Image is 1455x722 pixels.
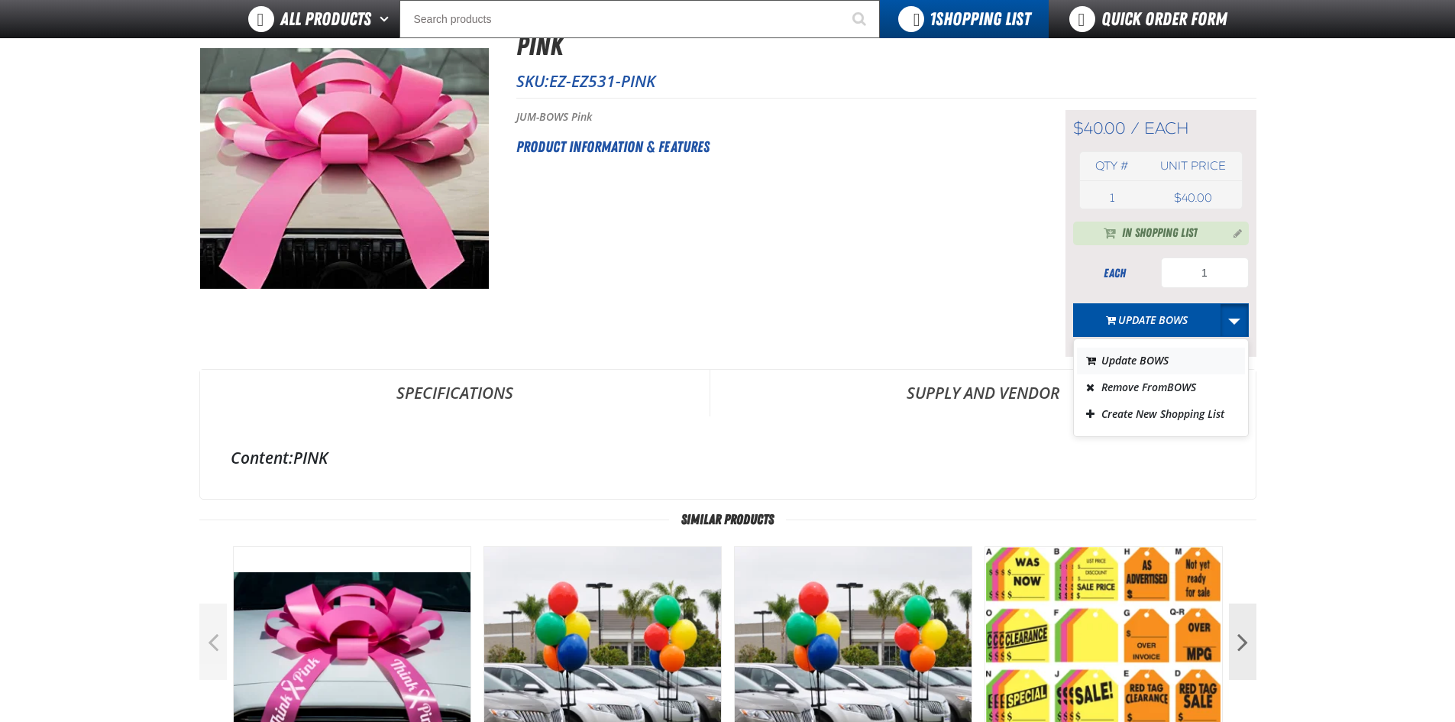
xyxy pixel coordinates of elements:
[710,370,1256,416] a: Supply and Vendor
[1221,223,1246,241] button: Manage current product in the Shopping List
[1167,380,1196,394] span: BOWS
[200,370,710,416] a: Specifications
[199,604,227,680] button: Previous
[1073,118,1126,138] span: $40.00
[930,8,936,30] strong: 1
[231,447,293,468] label: Content:
[516,70,1256,92] p: SKU:
[1073,265,1157,282] div: each
[1144,118,1189,138] span: each
[1144,187,1241,209] td: $40.00
[930,8,1030,30] span: Shopping List
[1080,152,1145,180] th: Qty #
[549,70,655,92] span: EZ-EZ531-PINK
[516,110,1027,125] p: JUM-BOWS Pink
[280,5,371,33] span: All Products
[200,48,489,289] img: PINK
[1144,152,1241,180] th: Unit price
[231,447,1225,468] div: PINK
[1110,191,1114,205] span: 1
[516,26,1256,66] h1: PINK
[1077,374,1245,401] button: Remove FromBOWS
[1220,303,1249,337] a: More Actions
[1101,380,1196,394] span: Remove From
[1077,348,1245,374] button: Update BOWS
[669,512,786,527] span: Similar Products
[516,135,1027,158] h2: Product Information & Features
[1073,338,1249,437] div: More Actions
[1122,225,1198,243] span: In Shopping List
[1130,118,1140,138] span: /
[1161,257,1249,288] input: Product Quantity
[1073,303,1221,337] button: Update BOWS
[1077,401,1245,428] button: Create New Shopping List. Opens a popup
[1229,604,1256,680] button: Next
